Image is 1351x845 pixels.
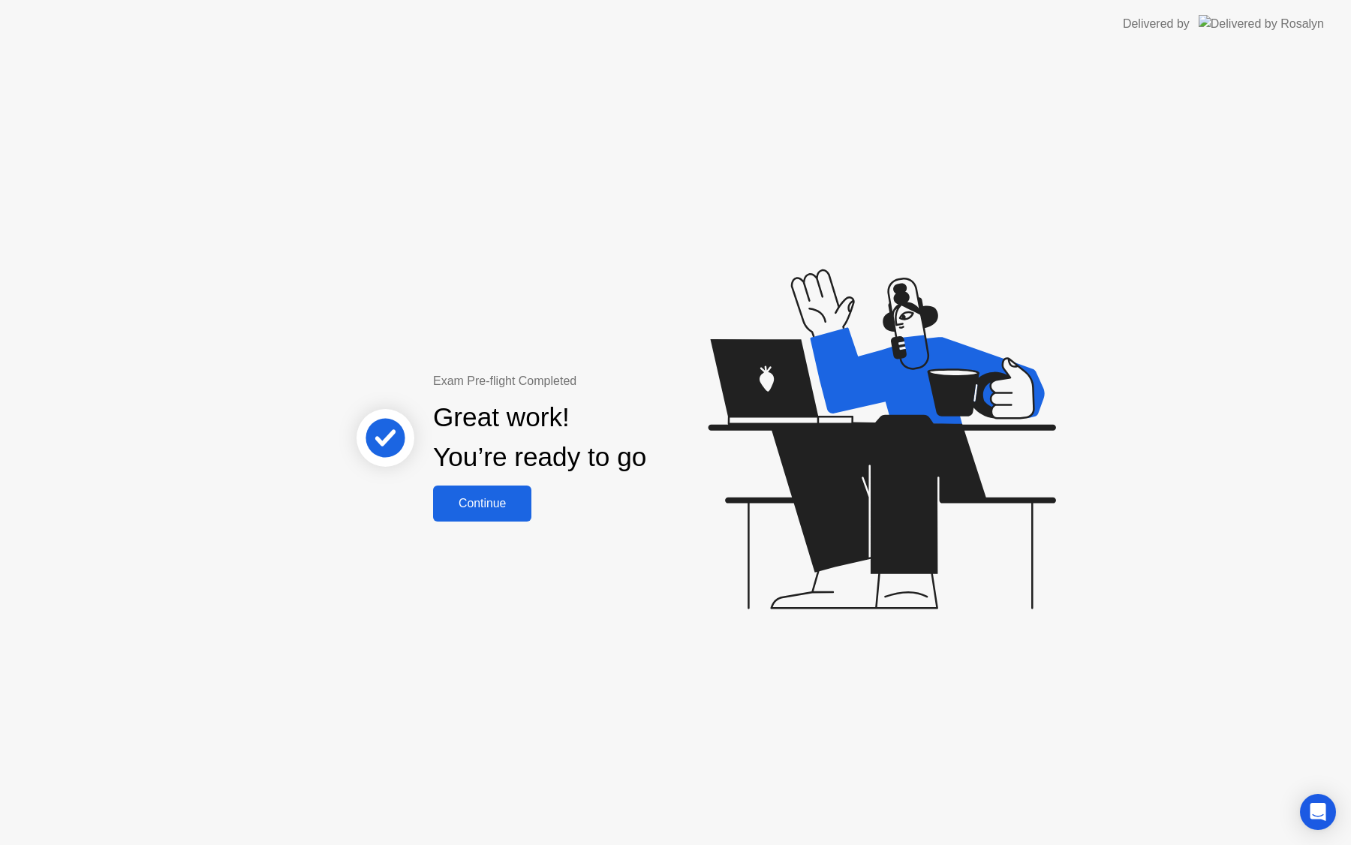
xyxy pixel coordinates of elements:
div: Open Intercom Messenger [1300,794,1336,830]
div: Continue [438,497,527,510]
div: Great work! You’re ready to go [433,398,646,477]
div: Exam Pre-flight Completed [433,372,743,390]
img: Delivered by Rosalyn [1199,15,1324,32]
div: Delivered by [1123,15,1190,33]
button: Continue [433,486,531,522]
